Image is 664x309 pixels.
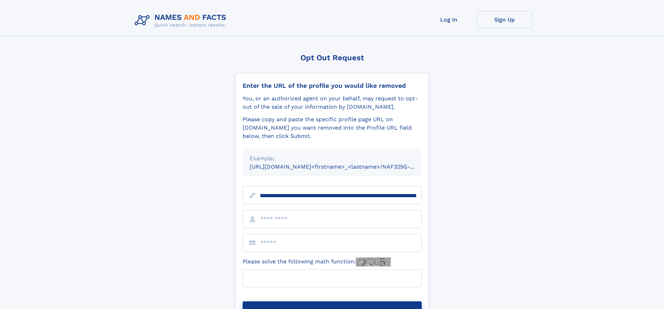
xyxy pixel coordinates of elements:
[250,163,435,170] small: [URL][DOMAIN_NAME]<firstname>_<lastname>/NAF325G-xxxxxxxx
[132,11,232,30] img: Logo Names and Facts
[243,257,391,266] label: Please solve the following math function:
[243,115,422,140] div: Please copy and paste the specific profile page URL on [DOMAIN_NAME] you want removed into the Pr...
[477,11,533,28] a: Sign Up
[235,53,429,62] div: Opt Out Request
[243,82,422,90] div: Enter the URL of the profile you would like removed
[421,11,477,28] a: Log In
[243,94,422,111] div: You, or an authorized agent on your behalf, may request to opt-out of the sale of your informatio...
[250,154,415,163] div: Example:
